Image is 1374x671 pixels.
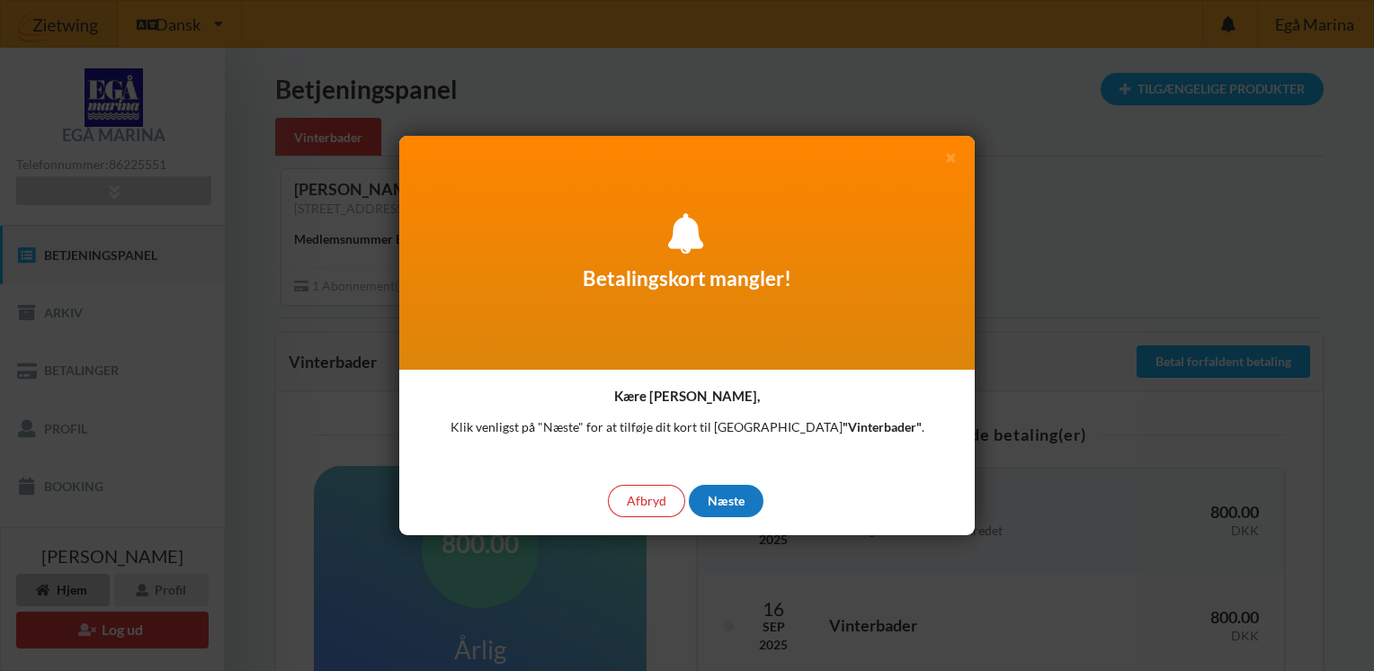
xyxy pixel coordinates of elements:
[451,418,924,436] p: Klik venligst på "Næste" for at tilføje dit kort til [GEOGRAPHIC_DATA] .
[608,485,685,517] div: Afbryd
[689,485,763,517] div: Næste
[399,136,975,370] div: Betalingskort mangler!
[843,419,922,434] b: "Vinterbader"
[614,388,760,405] h4: Kære [PERSON_NAME],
